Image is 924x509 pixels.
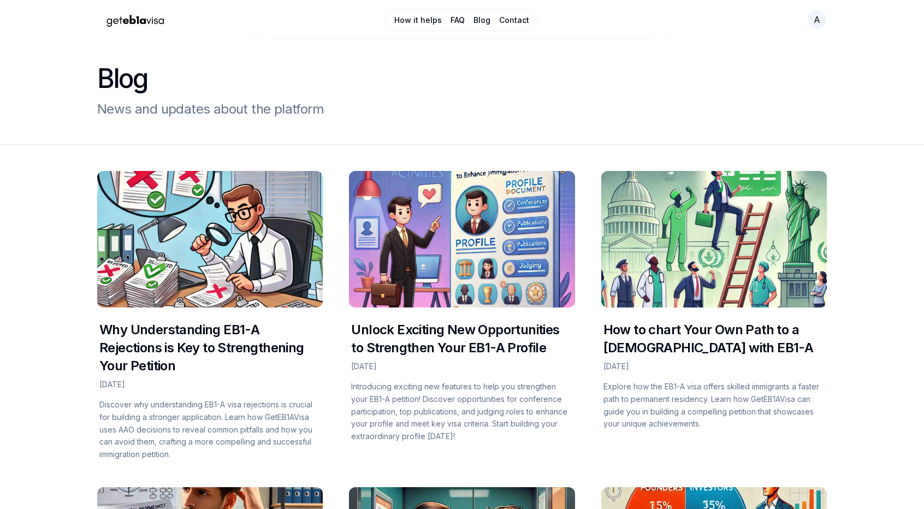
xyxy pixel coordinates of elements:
img: Cover Image for Unlock Exciting New Opportunities to Strengthen Your EB1-A Profile [349,171,574,307]
time: [DATE] [603,362,629,371]
img: Cover Image for Why Understanding EB1-A Rejections is Key to Strengthening Your Petition [97,171,323,307]
span: a [814,13,820,26]
a: FAQ [451,15,465,26]
h1: Blog [97,66,827,92]
a: How to chart Your Own Path to a [DEMOGRAPHIC_DATA] with EB1-A [603,322,814,356]
a: Why Understanding EB1-A Rejections is Key to Strengthening Your Petition [99,322,304,374]
p: Introducing exciting new features to help you strengthen your EB1-A petition! Discover opportunit... [351,381,572,443]
time: [DATE] [99,380,125,389]
a: How it helps [394,15,442,26]
img: Cover Image for How to chart Your Own Path to a Green Card with EB1-A [601,171,827,307]
img: geteb1avisa logo [97,10,174,29]
button: Open your profile menu [807,10,827,29]
time: [DATE] [351,362,377,371]
a: Blog [473,15,490,26]
a: Contact [499,15,529,26]
nav: Main [385,8,538,31]
h2: News and updates about the platform [97,100,827,118]
a: Home Page [97,10,340,29]
p: Discover why understanding EB1-A visa rejections is crucial for building a stronger application. ... [99,399,321,461]
p: Explore how the EB1-A visa offers skilled immigrants a faster path to permanent residency. Learn ... [603,381,825,430]
a: Unlock Exciting New Opportunities to Strengthen Your EB1-A Profile [351,322,559,356]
